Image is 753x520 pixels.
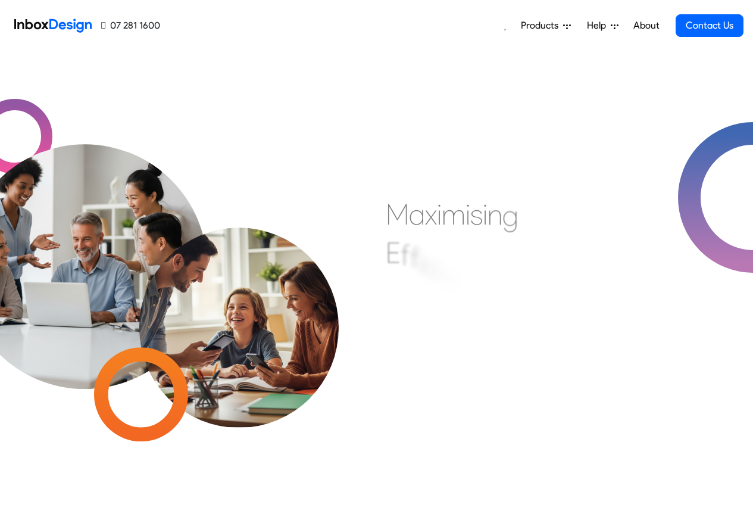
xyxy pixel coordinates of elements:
div: E [386,235,401,270]
div: i [483,197,488,232]
a: 07 281 1600 [101,18,160,33]
div: e [443,259,458,295]
a: Contact Us [676,14,743,37]
div: n [488,197,502,232]
div: n [458,266,473,301]
a: About [630,14,663,38]
a: Products [516,14,576,38]
div: M [386,197,409,232]
a: Help [582,14,623,38]
div: m [442,197,465,232]
div: c [424,248,439,284]
div: f [401,237,410,273]
span: Products [521,18,563,33]
div: i [439,254,443,289]
img: parents_with_child.png [114,178,364,428]
div: x [425,197,437,232]
div: s [470,197,483,232]
div: g [502,198,518,233]
div: i [437,197,442,232]
div: f [410,240,420,276]
div: a [409,197,425,232]
span: Help [587,18,611,33]
div: Maximising Efficient & Engagement, Connecting Schools, Families, and Students. [386,197,674,375]
div: i [465,197,470,232]
div: i [420,244,424,279]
